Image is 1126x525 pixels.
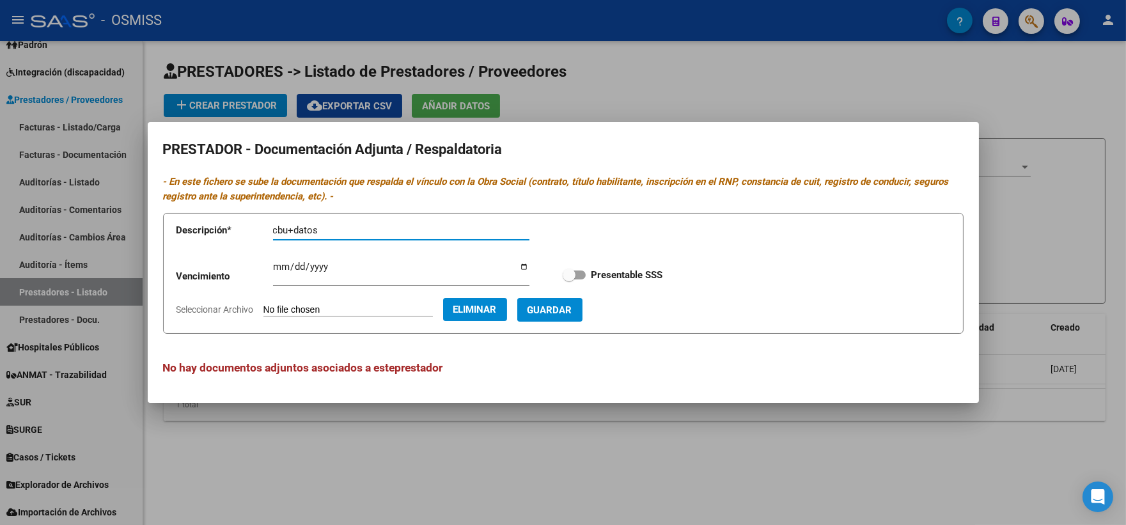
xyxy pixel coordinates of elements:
h2: PRESTADOR - Documentación Adjunta / Respaldatoria [163,137,964,162]
p: Vencimiento [176,269,273,284]
div: Open Intercom Messenger [1083,482,1113,512]
span: prestador [395,361,443,374]
span: Eliminar [453,304,497,315]
p: Descripción [176,223,273,238]
i: - En este fichero se sube la documentación que respalda el vínculo con la Obra Social (contrato, ... [163,176,949,202]
span: Guardar [528,304,572,316]
span: Seleccionar Archivo [176,304,254,315]
button: Eliminar [443,298,507,321]
strong: Presentable SSS [591,269,662,281]
h3: No hay documentos adjuntos asociados a este [163,359,964,376]
button: Guardar [517,298,583,322]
